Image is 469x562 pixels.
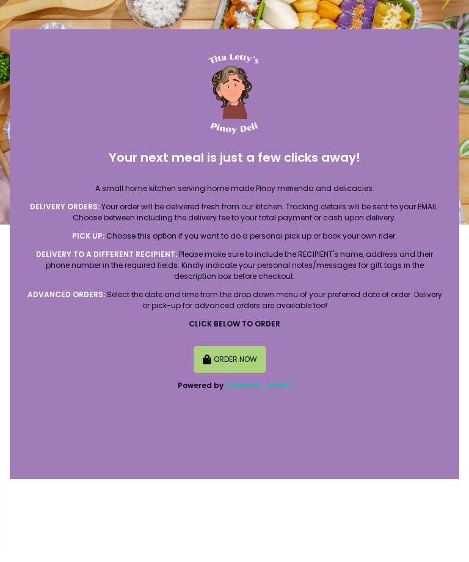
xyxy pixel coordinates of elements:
[24,183,445,194] div: A small home kitchen serving home made Pinoy merienda and delicacies.
[225,380,292,391] a: [DOMAIN_NAME]
[24,201,445,223] div: Your order will be delivered fresh from our kitchen. Tracking details will be sent to your EMAIL....
[24,139,445,176] div: Your next meal is just a few clicks away!
[30,201,100,212] b: DELIVERY ORDERS:
[187,48,278,139] img: Tita Letty’s Pinoy Deli
[72,231,104,241] b: PICK UP:
[24,249,445,282] div: Please make sure to include the RECIPIENT's name, address and their phone number in the required ...
[27,289,105,300] b: ADVANCED ORDERS:
[36,249,177,259] b: DELIVERY TO A DIFFERENT RECIPIENT:
[24,380,445,391] div: Powered by
[24,231,445,242] div: Choose this option if you want to do a personal pick up or book your own rider.
[24,319,445,330] div: CLICK BELOW TO ORDER
[194,346,267,373] button: ORDER NOW
[24,289,445,311] div: Select the date and time from the drop down menu of your preferred date of order. Delivery or pic...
